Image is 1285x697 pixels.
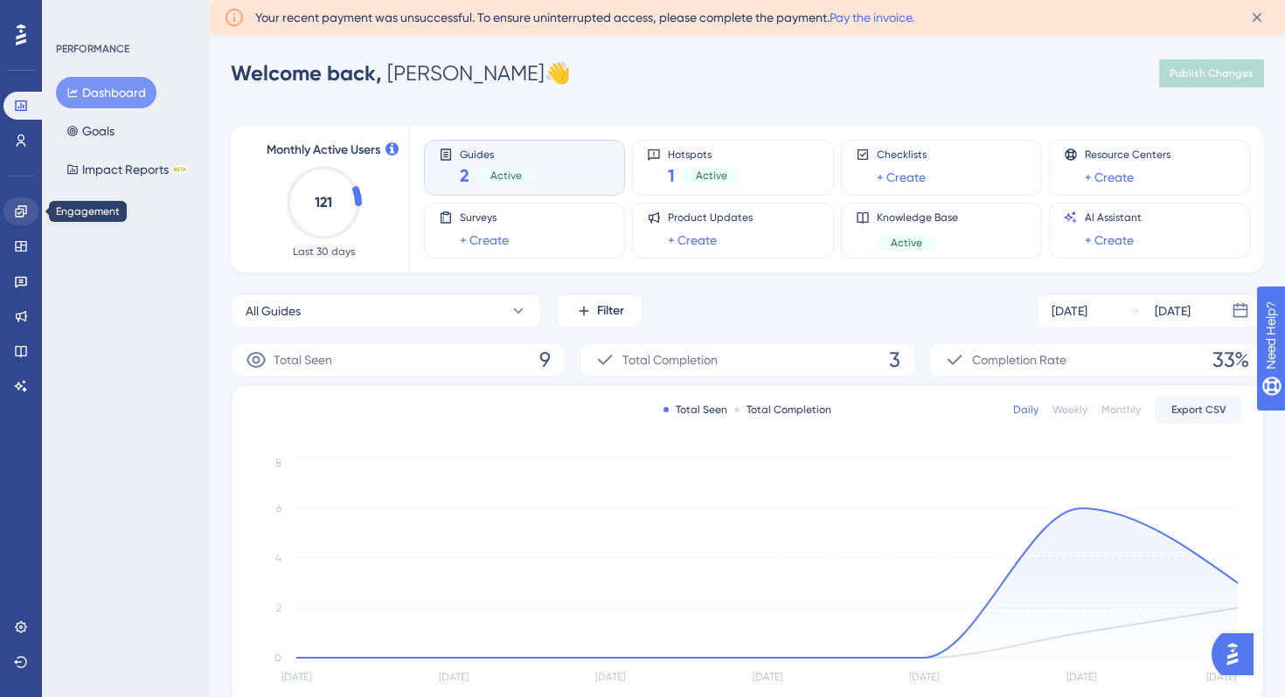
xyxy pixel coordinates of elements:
[972,349,1066,370] span: Completion Rate
[663,403,727,417] div: Total Seen
[1101,403,1141,417] div: Monthly
[274,349,332,370] span: Total Seen
[231,60,382,86] span: Welcome back,
[1013,403,1038,417] div: Daily
[276,502,281,514] tspan: 6
[231,293,542,328] button: All Guides
[274,652,281,664] tspan: 0
[1085,210,1142,224] span: AI Assistant
[668,210,753,224] span: Product Updates
[1052,300,1087,321] div: [DATE]
[281,671,311,683] tspan: [DATE]
[56,77,156,108] button: Dashboard
[877,148,927,162] span: Checklists
[877,167,926,188] a: + Create
[172,165,188,174] div: BETA
[1171,403,1226,417] span: Export CSV
[1212,628,1264,680] iframe: UserGuiding AI Assistant Launcher
[41,4,109,25] span: Need Help?
[753,671,782,683] tspan: [DATE]
[668,148,741,160] span: Hotspots
[1155,396,1242,424] button: Export CSV
[891,236,922,250] span: Active
[1085,230,1134,251] a: + Create
[460,163,469,188] span: 2
[275,552,281,564] tspan: 4
[439,671,469,683] tspan: [DATE]
[830,10,914,24] a: Pay the invoice.
[267,140,380,161] span: Monthly Active Users
[460,230,509,251] a: + Create
[293,245,355,259] span: Last 30 days
[1066,671,1096,683] tspan: [DATE]
[275,457,281,469] tspan: 8
[668,163,675,188] span: 1
[622,349,718,370] span: Total Completion
[56,42,129,56] div: PERFORMANCE
[255,7,914,28] span: Your recent payment was unsuccessful. To ensure uninterrupted access, please complete the payment.
[877,210,958,224] span: Knowledge Base
[889,346,900,374] span: 3
[1159,59,1264,87] button: Publish Changes
[696,169,727,183] span: Active
[56,115,125,147] button: Goals
[460,148,536,160] span: Guides
[909,671,939,683] tspan: [DATE]
[597,300,624,321] span: Filter
[315,194,332,210] text: 121
[539,346,551,374] span: 9
[56,154,198,185] button: Impact ReportsBETA
[1052,403,1087,417] div: Weekly
[1085,148,1170,162] span: Resource Centers
[595,671,625,683] tspan: [DATE]
[1212,346,1249,374] span: 33%
[668,230,717,251] a: + Create
[734,403,831,417] div: Total Completion
[1206,671,1236,683] tspan: [DATE]
[1170,66,1254,80] span: Publish Changes
[1085,167,1134,188] a: + Create
[1155,300,1191,321] div: [DATE]
[556,293,643,328] button: Filter
[231,59,571,87] div: [PERSON_NAME] 👋
[460,210,509,224] span: Surveys
[246,300,301,321] span: All Guides
[490,169,522,183] span: Active
[276,602,281,614] tspan: 2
